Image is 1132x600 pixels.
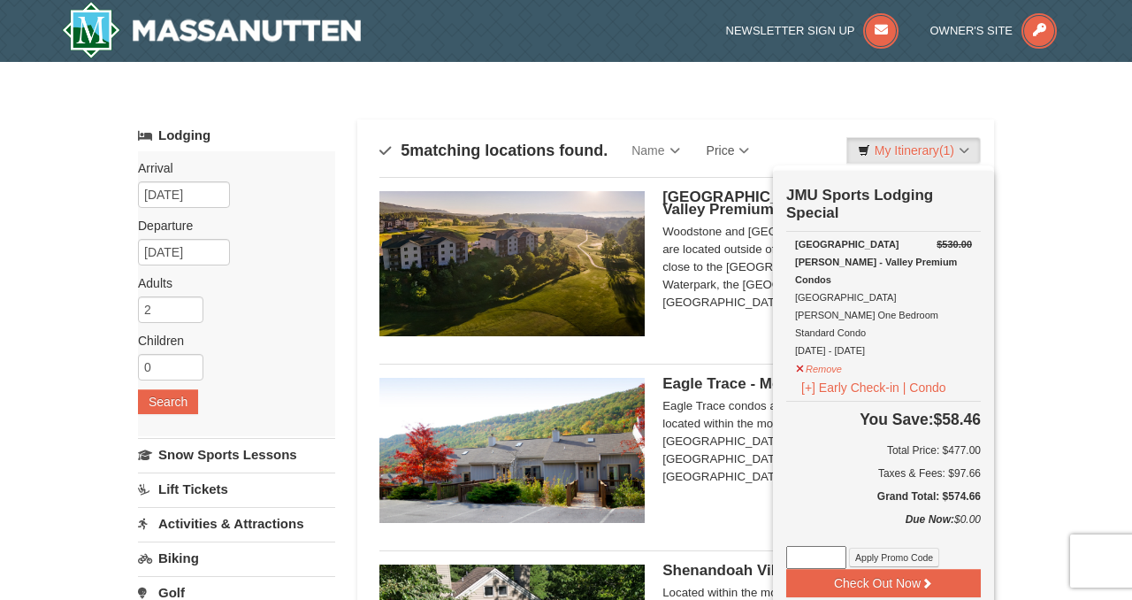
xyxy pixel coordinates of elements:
[786,411,981,428] h4: $58.46
[693,133,763,168] a: Price
[662,223,972,312] div: Woodstone and [GEOGRAPHIC_DATA][PERSON_NAME] are located outside of the "Kettle" mountain area an...
[662,397,972,486] div: Eagle Trace condos are built town-house style and are located within the mountain area of [GEOGRA...
[138,473,335,505] a: Lift Tickets
[662,375,917,392] span: Eagle Trace - Mountain Townhomes
[795,239,957,285] strong: [GEOGRAPHIC_DATA][PERSON_NAME] - Valley Premium Condos
[62,2,361,58] img: Massanutten Resort Logo
[138,217,322,235] label: Departure
[786,511,981,546] div: $0.00
[138,119,335,151] a: Lodging
[138,159,322,177] label: Arrival
[401,142,409,159] span: 5
[786,442,981,459] h6: Total Price: $477.00
[849,548,939,567] button: Apply Promo Code
[795,356,843,378] button: Remove
[939,143,954,158] span: (1)
[138,542,335,574] a: Biking
[662,562,796,579] span: Shenandoah Villas
[860,411,933,428] span: You Save:
[930,24,1013,37] span: Owner's Site
[786,465,981,482] div: Taxes & Fees: $97.66
[662,188,959,218] span: [GEOGRAPHIC_DATA][PERSON_NAME] - Valley Premium Condos
[786,187,933,221] strong: JMU Sports Lodging Special
[786,569,981,597] button: Check Out Now
[138,274,322,292] label: Adults
[786,488,981,505] h5: Grand Total: $574.66
[138,438,335,471] a: Snow Sports Lessons
[930,24,1058,37] a: Owner's Site
[62,2,361,58] a: Massanutten Resort
[379,191,645,336] img: 19219041-4-ec11c166.jpg
[138,389,198,414] button: Search
[726,24,899,37] a: Newsletter Sign Up
[726,24,855,37] span: Newsletter Sign Up
[795,235,972,359] div: [GEOGRAPHIC_DATA][PERSON_NAME] One Bedroom Standard Condo [DATE] - [DATE]
[138,332,322,350] label: Children
[138,507,335,540] a: Activities & Attractions
[846,137,981,164] a: My Itinerary(1)
[379,378,645,523] img: 19218983-1-9b289e55.jpg
[795,378,952,397] button: [+] Early Check-in | Condo
[937,239,972,250] del: $530.00
[906,513,954,526] strong: Due Now:
[618,133,692,168] a: Name
[379,142,608,159] h4: matching locations found.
